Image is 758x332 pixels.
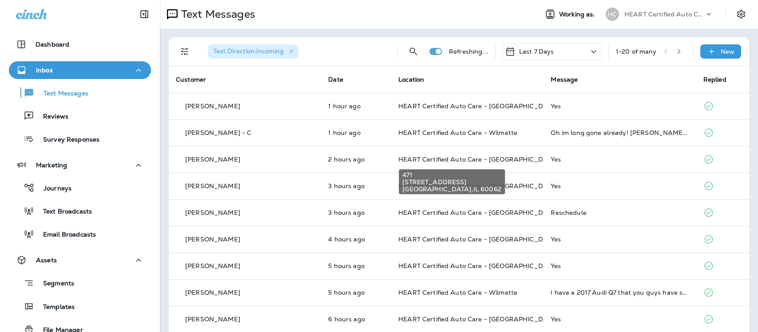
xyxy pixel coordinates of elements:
[34,113,68,121] p: Reviews
[185,262,240,269] p: [PERSON_NAME]
[519,48,554,55] p: Last 7 Days
[178,8,255,21] p: Text Messages
[9,130,151,148] button: Survey Responses
[208,44,298,59] div: Text Direction:Incoming
[616,48,657,55] div: 1 - 20 of many
[185,182,240,190] p: [PERSON_NAME]
[328,262,384,269] p: Sep 16, 2025 11:32 AM
[328,156,384,163] p: Sep 16, 2025 02:05 PM
[9,178,151,197] button: Journeys
[36,67,53,74] p: Inbox
[398,315,558,323] span: HEART Certified Auto Care - [GEOGRAPHIC_DATA]
[328,129,384,136] p: Sep 16, 2025 03:21 PM
[551,262,689,269] div: Yes
[551,182,689,190] div: Yes
[34,136,99,144] p: Survey Responses
[328,103,384,110] p: Sep 16, 2025 03:24 PM
[606,8,619,21] div: HC
[551,75,578,83] span: Message
[328,289,384,296] p: Sep 16, 2025 11:27 AM
[176,43,194,60] button: Filters
[176,75,206,83] span: Customer
[9,202,151,220] button: Text Broadcasts
[185,209,240,216] p: [PERSON_NAME]
[721,48,734,55] p: New
[34,208,92,216] p: Text Broadcasts
[398,129,517,137] span: HEART Certified Auto Care - Wilmette
[9,297,151,316] button: Templates
[402,186,501,193] span: [GEOGRAPHIC_DATA] , IL 60062
[35,185,71,193] p: Journeys
[551,289,689,296] div: I have a 2017 Audi Q7 that you guys have serviced before. Your promo would be a free oil change f...
[185,129,251,136] p: [PERSON_NAME] - C
[398,289,517,296] span: HEART Certified Auto Care - Wilmette
[398,262,558,270] span: HEART Certified Auto Care - [GEOGRAPHIC_DATA]
[551,156,689,163] div: Yes
[624,11,704,18] p: HEART Certified Auto Care
[551,209,689,216] div: Reschedule
[34,280,74,289] p: Segments
[328,209,384,216] p: Sep 16, 2025 12:55 PM
[551,236,689,243] div: Yes
[185,156,240,163] p: [PERSON_NAME]
[551,316,689,323] div: Yes
[328,316,384,323] p: Sep 16, 2025 10:46 AM
[398,235,558,243] span: HEART Certified Auto Care - [GEOGRAPHIC_DATA]
[35,90,88,98] p: Text Messages
[9,36,151,53] button: Dashboard
[9,225,151,243] button: Email Broadcasts
[328,236,384,243] p: Sep 16, 2025 12:25 PM
[398,75,424,83] span: Location
[398,102,558,110] span: HEART Certified Auto Care - [GEOGRAPHIC_DATA]
[559,11,597,18] span: Working as:
[36,162,67,169] p: Marketing
[9,61,151,79] button: Inbox
[185,316,240,323] p: [PERSON_NAME]
[405,43,422,60] button: Search Messages
[328,182,384,190] p: Sep 16, 2025 01:05 PM
[402,171,501,178] span: 471
[34,231,96,239] p: Email Broadcasts
[36,257,57,264] p: Assets
[9,273,151,292] button: Segments
[185,103,240,110] p: [PERSON_NAME]
[398,209,558,217] span: HEART Certified Auto Care - [GEOGRAPHIC_DATA]
[402,178,501,186] span: [STREET_ADDRESS]
[34,303,75,312] p: Templates
[449,48,488,55] p: Refreshing...
[36,41,69,48] p: Dashboard
[551,129,689,136] div: Oh im long gone already! Sam and Ernie respond a lot faster and got the business
[185,289,240,296] p: [PERSON_NAME]
[9,107,151,125] button: Reviews
[551,103,689,110] div: Yes
[185,236,240,243] p: [PERSON_NAME]
[398,155,558,163] span: HEART Certified Auto Care - [GEOGRAPHIC_DATA]
[9,156,151,174] button: Marketing
[703,75,726,83] span: Replied
[733,6,749,22] button: Settings
[9,83,151,102] button: Text Messages
[213,47,284,55] span: Text Direction : Incoming
[132,5,157,23] button: Collapse Sidebar
[328,75,343,83] span: Date
[9,251,151,269] button: Assets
